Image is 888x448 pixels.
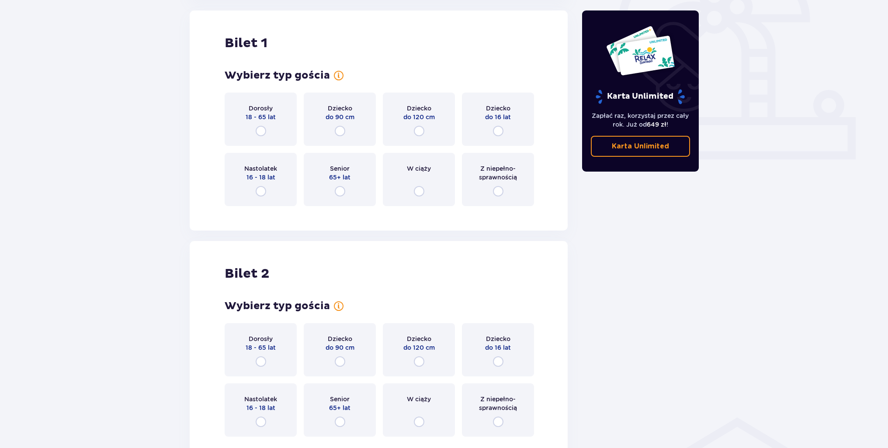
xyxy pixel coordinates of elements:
p: Senior [330,164,350,173]
p: W ciąży [407,395,431,403]
span: 649 zł [647,121,666,128]
p: do 90 cm [326,343,354,352]
p: Karta Unlimited [595,89,686,104]
p: Z niepełno­sprawnością [470,164,526,182]
p: Dziecko [328,104,352,113]
p: do 120 cm [403,343,435,352]
p: Wybierz typ gościa [225,69,330,82]
p: 18 - 65 lat [246,343,276,352]
p: Bilet 2 [225,265,269,282]
p: Dorosły [249,104,273,113]
p: do 16 lat [485,113,511,121]
p: 65+ lat [329,173,350,182]
p: Nastolatek [244,164,277,173]
p: do 16 lat [485,343,511,352]
p: Dziecko [328,334,352,343]
p: Nastolatek [244,395,277,403]
p: Dziecko [407,334,431,343]
p: do 90 cm [326,113,354,121]
p: 16 - 18 lat [246,403,275,412]
p: Wybierz typ gościa [225,300,330,313]
p: W ciąży [407,164,431,173]
p: Zapłać raz, korzystaj przez cały rok. Już od ! [591,111,690,129]
p: Senior [330,395,350,403]
p: 18 - 65 lat [246,113,276,121]
p: 16 - 18 lat [246,173,275,182]
a: Karta Unlimited [591,136,690,157]
p: Dziecko [407,104,431,113]
p: Bilet 1 [225,35,267,52]
p: do 120 cm [403,113,435,121]
p: 65+ lat [329,403,350,412]
p: Dorosły [249,334,273,343]
p: Z niepełno­sprawnością [470,395,526,412]
p: Karta Unlimited [612,141,669,151]
p: Dziecko [486,334,510,343]
p: Dziecko [486,104,510,113]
